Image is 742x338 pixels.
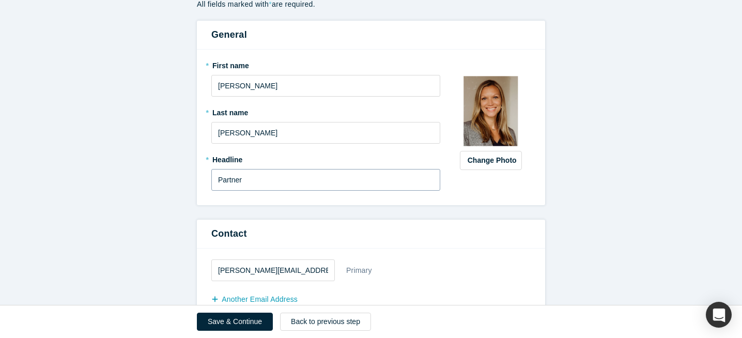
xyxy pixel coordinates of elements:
[197,313,273,331] button: Save & Continue
[211,57,440,71] label: First name
[211,290,308,309] button: another Email Address
[455,75,527,147] img: Profile user default
[460,151,522,170] button: Change Photo
[211,227,531,241] h3: Contact
[211,104,440,118] label: Last name
[346,262,373,280] div: Primary
[211,169,440,191] input: Partner, CEO
[280,313,371,331] a: Back to previous step
[211,151,440,165] label: Headline
[211,28,531,42] h3: General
